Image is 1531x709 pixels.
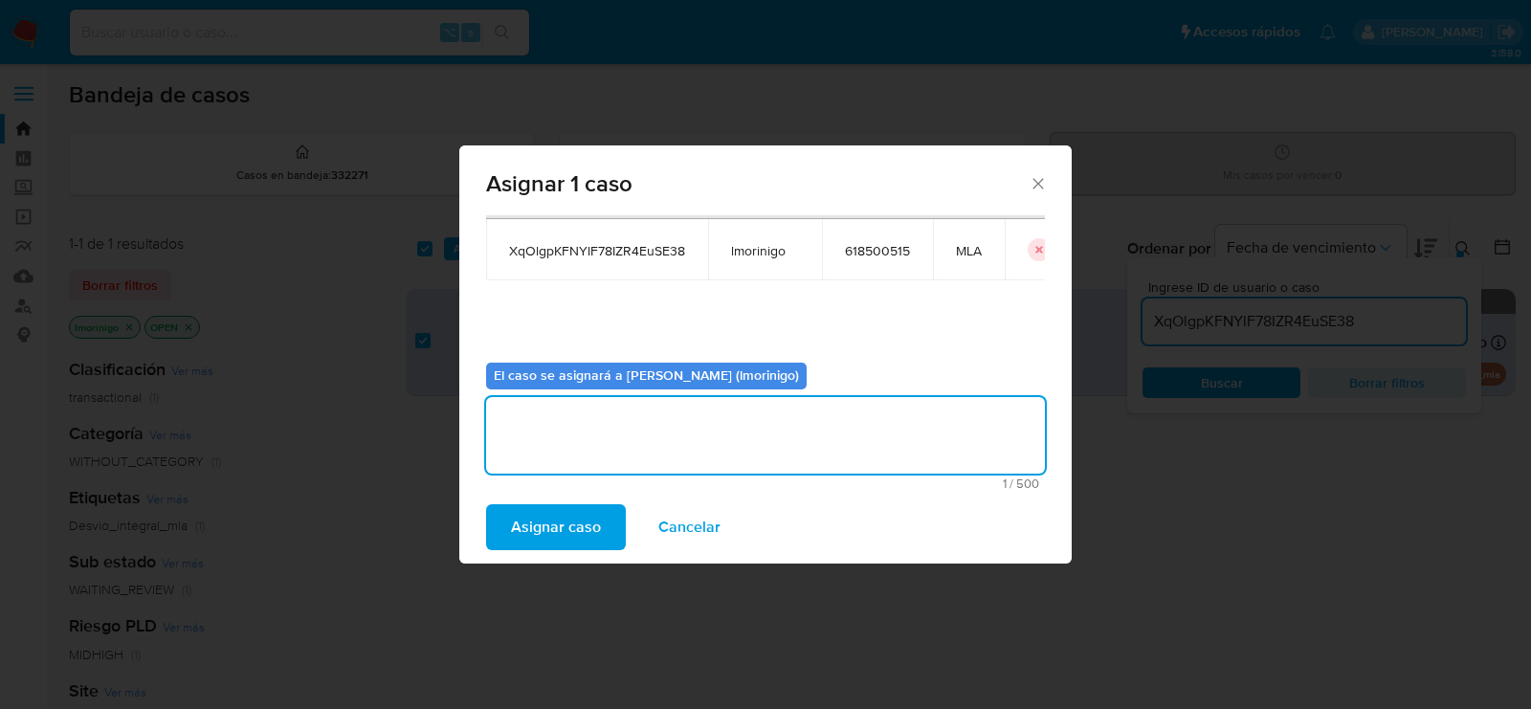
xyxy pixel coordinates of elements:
[459,145,1072,564] div: assign-modal
[845,242,910,259] span: 618500515
[486,504,626,550] button: Asignar caso
[486,172,1029,195] span: Asignar 1 caso
[492,477,1039,490] span: Máximo 500 caracteres
[509,242,685,259] span: XqOlgpKFNYlF78IZR4EuSE38
[1029,174,1046,191] button: Cerrar ventana
[956,242,982,259] span: MLA
[494,366,799,385] b: El caso se asignará a [PERSON_NAME] (lmorinigo)
[731,242,799,259] span: lmorinigo
[633,504,745,550] button: Cancelar
[1028,238,1051,261] button: icon-button
[511,506,601,548] span: Asignar caso
[658,506,721,548] span: Cancelar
